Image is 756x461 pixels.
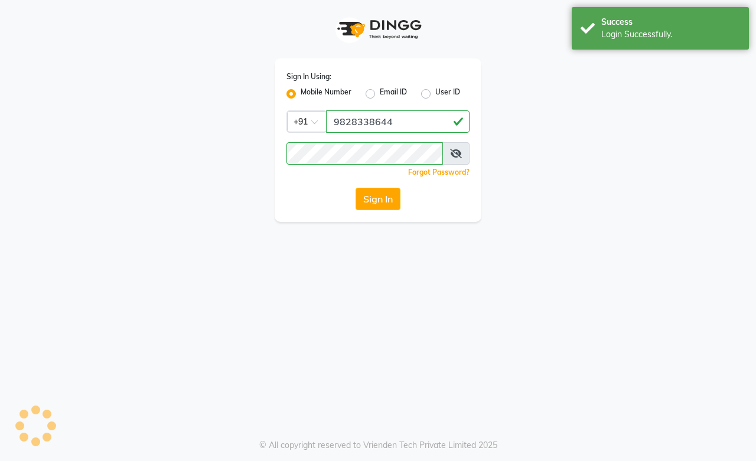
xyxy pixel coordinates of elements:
[286,142,443,165] input: Username
[380,87,407,101] label: Email ID
[356,188,400,210] button: Sign In
[331,12,425,47] img: logo1.svg
[601,16,740,28] div: Success
[435,87,460,101] label: User ID
[326,110,470,133] input: Username
[408,168,470,176] a: Forgot Password?
[601,28,740,41] div: Login Successfully.
[286,71,331,82] label: Sign In Using:
[301,87,351,101] label: Mobile Number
